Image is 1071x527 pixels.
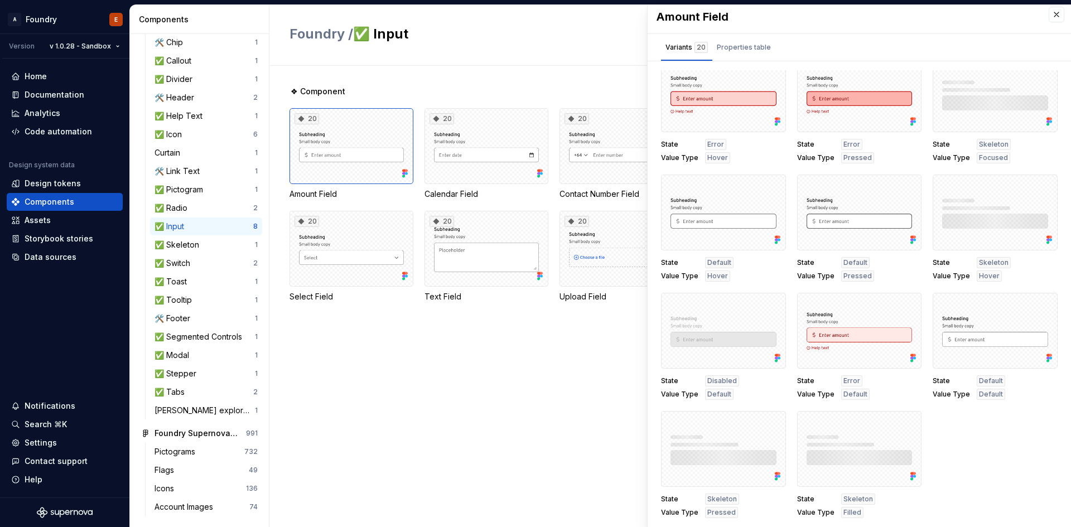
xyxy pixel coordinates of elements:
div: Foundry Supernova Assets [155,428,238,439]
div: ✅ Skeleton [155,239,204,250]
div: 20Amount Field [290,108,413,200]
a: ✅ Pictogram1 [150,181,262,199]
span: Default [843,258,867,267]
a: ✅ Switch2 [150,254,262,272]
div: 1 [255,38,258,47]
span: Hover [707,153,728,162]
a: Components [7,193,123,211]
div: ✅ Tabs [155,386,189,398]
div: 1 [255,369,258,378]
div: Account Images [155,501,218,513]
div: 2 [253,259,258,268]
div: 1 [255,406,258,415]
div: ✅ Modal [155,350,194,361]
div: Foundry [26,14,57,25]
div: 20Calendar Field [424,108,548,200]
button: Search ⌘K [7,415,123,433]
a: Icons136 [150,480,262,497]
div: 1 [255,75,258,84]
div: 20 [430,113,454,124]
div: 20Contact Number Field [559,108,683,200]
div: Variants [665,42,708,53]
span: Pressed [843,153,872,162]
a: Supernova Logo [37,507,93,518]
div: 2 [253,93,258,102]
span: Value Type [661,508,698,517]
div: 991 [246,429,258,438]
span: Disabled [707,376,737,385]
div: Components [25,196,74,207]
div: Search ⌘K [25,419,67,430]
div: 20 [565,113,589,124]
span: Filled [843,508,861,517]
div: 2 [253,388,258,397]
div: 1 [255,56,258,65]
span: State [797,495,834,504]
div: 1 [255,314,258,323]
div: 1 [255,332,258,341]
a: ✅ Stepper1 [150,365,262,383]
div: ✅ Stepper [155,368,201,379]
a: 🛠️ Header2 [150,89,262,107]
span: State [797,376,834,385]
div: A [8,13,21,26]
div: ✅ Callout [155,55,196,66]
span: Value Type [933,153,970,162]
button: v 1.0.28 - Sandbox [45,38,125,54]
span: v 1.0.28 - Sandbox [50,42,111,51]
span: Skeleton [979,140,1009,149]
span: Error [707,140,724,149]
div: 20 [694,42,708,53]
a: Documentation [7,86,123,104]
span: ❖ Component [291,86,345,97]
div: 8 [253,222,258,231]
span: Skeleton [843,495,873,504]
div: Assets [25,215,51,226]
span: Pressed [707,508,736,517]
a: Foundry Supernova Assets991 [137,424,262,442]
span: State [797,140,834,149]
div: 136 [246,484,258,493]
span: Default [979,376,1003,385]
div: 732 [244,447,258,456]
div: Contact support [25,456,88,467]
div: Calendar Field [424,188,548,200]
div: Home [25,71,47,82]
div: 20Select Field [290,211,413,302]
div: ✅ Toast [155,276,191,287]
div: ✅ Segmented Controls [155,331,247,342]
div: ✅ Pictogram [155,184,208,195]
div: 6 [253,130,258,139]
div: [PERSON_NAME] exploration [155,405,255,416]
div: 1 [255,240,258,249]
a: ✅ Skeleton1 [150,236,262,254]
span: Value Type [933,390,970,399]
div: Amount Field [290,188,413,200]
div: ✅ Switch [155,258,195,269]
div: Notifications [25,400,75,412]
div: 1 [255,296,258,304]
div: 1 [255,112,258,120]
div: Components [139,14,264,25]
span: Hover [979,272,1000,281]
span: State [661,140,698,149]
div: Help [25,474,42,485]
span: State [661,258,698,267]
a: Home [7,67,123,85]
button: Notifications [7,397,123,415]
span: Default [707,258,731,267]
a: ✅ Tooltip1 [150,291,262,309]
div: Select Field [290,291,413,302]
span: Error [843,140,860,149]
a: ✅ Segmented Controls1 [150,328,262,346]
div: ✅ Tooltip [155,294,196,306]
a: ✅ Icon6 [150,125,262,143]
div: 1 [255,185,258,194]
a: ✅ Radio2 [150,199,262,217]
a: Storybook stories [7,230,123,248]
a: Flags49 [150,461,262,479]
a: Design tokens [7,175,123,192]
span: State [797,258,834,267]
span: Default [979,390,1003,399]
div: Storybook stories [25,233,93,244]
